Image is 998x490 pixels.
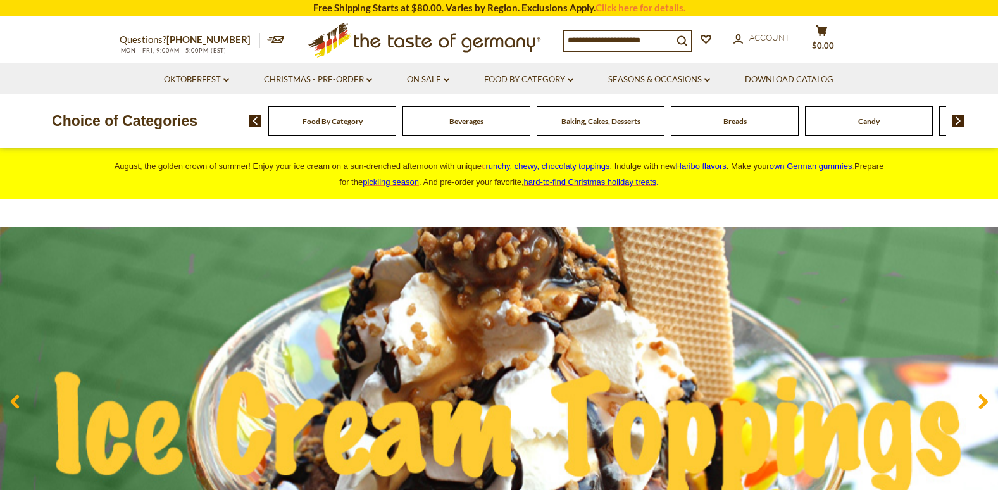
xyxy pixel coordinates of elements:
[596,2,685,13] a: Click here for details.
[733,31,790,45] a: Account
[484,73,573,87] a: Food By Category
[561,116,640,126] a: Baking, Cakes, Desserts
[803,25,841,56] button: $0.00
[363,177,419,187] a: pickling season
[676,161,727,171] a: Haribo flavors
[952,115,964,127] img: next arrow
[745,73,833,87] a: Download Catalog
[264,73,372,87] a: Christmas - PRE-ORDER
[407,73,449,87] a: On Sale
[166,34,251,45] a: [PHONE_NUMBER]
[770,161,852,171] span: own German gummies
[482,161,610,171] a: crunchy, chewy, chocolaty toppings
[164,73,229,87] a: Oktoberfest
[608,73,710,87] a: Seasons & Occasions
[303,116,363,126] a: Food By Category
[770,161,854,171] a: own German gummies.
[249,115,261,127] img: previous arrow
[524,177,659,187] span: .
[858,116,880,126] a: Candy
[115,161,884,187] span: August, the golden crown of summer! Enjoy your ice cream on a sun-drenched afternoon with unique ...
[120,47,227,54] span: MON - FRI, 9:00AM - 5:00PM (EST)
[723,116,747,126] a: Breads
[485,161,609,171] span: runchy, chewy, chocolaty toppings
[812,41,834,51] span: $0.00
[120,32,260,48] p: Questions?
[449,116,483,126] a: Beverages
[749,32,790,42] span: Account
[524,177,657,187] a: hard-to-find Christmas holiday treats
